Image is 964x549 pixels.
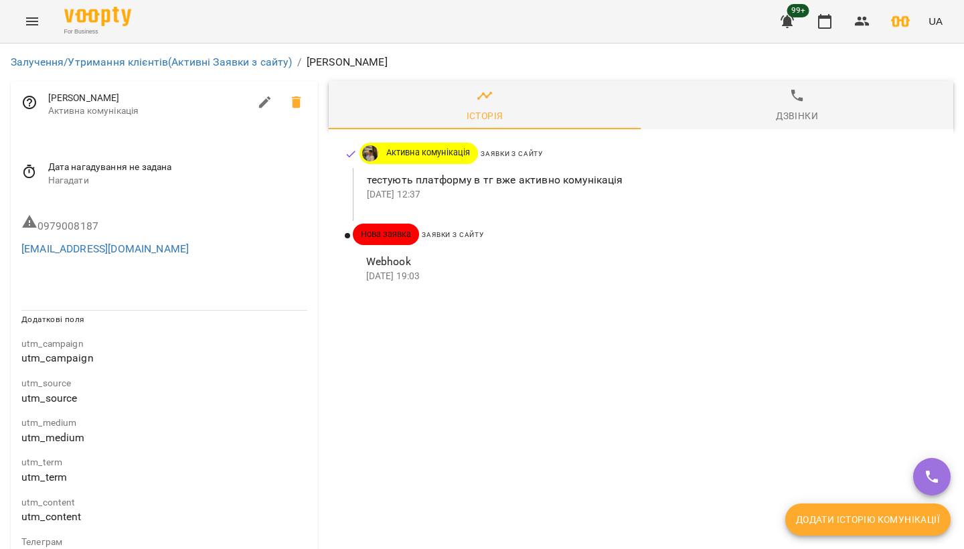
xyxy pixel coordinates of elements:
[21,536,307,549] p: field-description
[796,512,940,528] span: Додати історію комунікації
[378,147,479,159] span: Активна комунікація
[297,54,301,70] li: /
[891,12,910,31] img: 118c6ae8d189de7d8a0048bf33f3da57.png
[785,503,951,536] button: Додати історію комунікації
[21,94,37,110] svg: Відповідальний співробітник не заданий
[359,145,378,161] a: Ямпольський Владислав Костянтинович
[21,350,307,366] p: utm_campaign
[366,270,932,283] p: [DATE] 19:03
[11,56,292,68] a: Залучення/Утримання клієнтів(Активні Заявки з сайту)
[64,7,131,26] img: Voopty Logo
[776,108,818,124] div: Дзвінки
[367,188,932,202] p: [DATE] 12:37
[21,456,307,469] p: field-description
[48,104,249,118] span: Активна комунікація
[787,4,809,17] span: 99+
[64,27,131,36] span: For Business
[366,254,932,270] p: Webhook
[48,92,249,105] span: [PERSON_NAME]
[21,214,307,235] h6: Невірний формат телефону 0979008187
[21,416,307,430] p: field-description
[21,337,307,351] p: field-description
[21,496,307,509] p: field-description
[422,231,484,238] span: Заявки з сайту
[21,315,84,324] span: Додаткові поля
[481,150,543,157] span: Заявки з сайту
[467,108,503,124] div: Історія
[21,242,189,255] a: [EMAIL_ADDRESS][DOMAIN_NAME]
[307,54,388,70] p: [PERSON_NAME]
[367,172,932,188] p: тестують платформу в тг вже активно комунікація
[11,54,953,70] nav: breadcrumb
[923,9,948,33] button: UA
[362,145,378,161] img: Ямпольський Владислав Костянтинович
[21,390,307,406] p: utm_source
[21,377,307,390] p: field-description
[21,469,307,485] p: utm_term
[48,161,307,174] span: Дата нагадування не задана
[21,430,307,446] p: utm_medium
[48,174,307,187] span: Нагадати
[21,509,307,525] p: utm_content
[16,5,48,37] button: Menu
[353,228,420,240] span: Нова заявка
[929,14,943,28] span: UA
